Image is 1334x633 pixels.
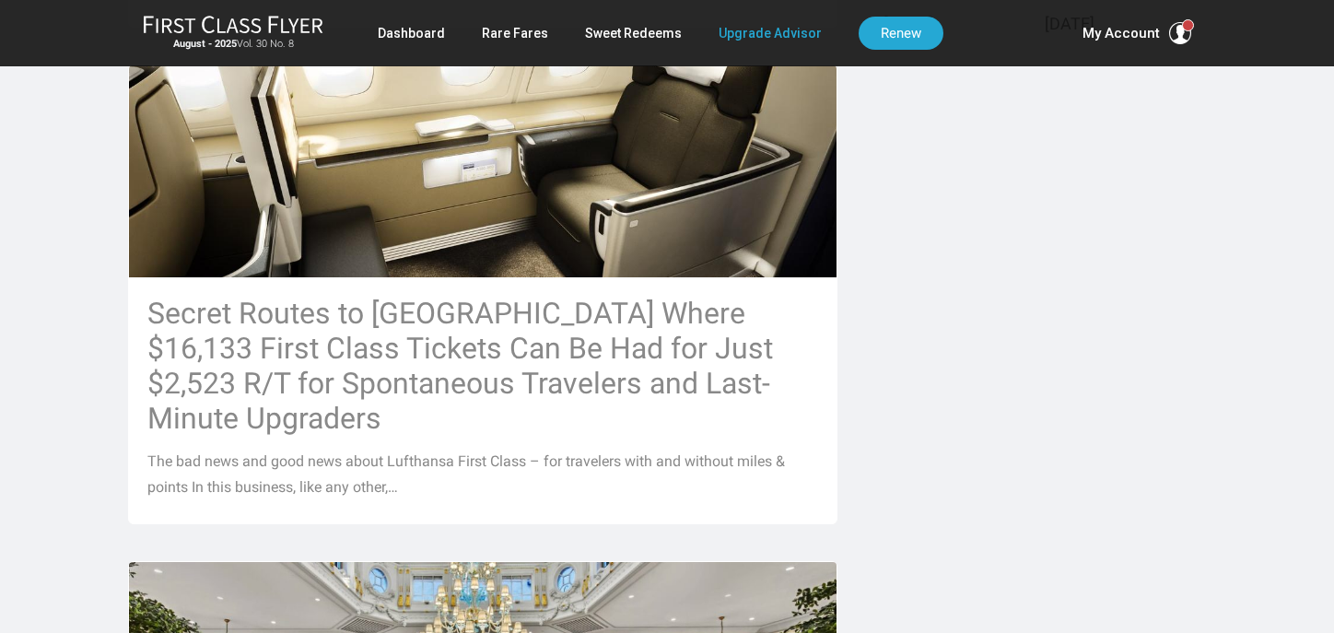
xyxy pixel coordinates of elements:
p: The bad news and good news about Lufthansa First Class – for travelers with and without miles & p... [147,449,818,500]
a: Rare Fares [482,17,548,50]
strong: August - 2025 [173,38,237,50]
img: First Class Flyer [143,15,323,34]
a: Dashboard [378,17,445,50]
a: Upgrade Advisor [719,17,822,50]
a: Secret Routes to [GEOGRAPHIC_DATA] Where $16,133 First Class Tickets Can Be Had for Just $2,523 R... [128,64,837,524]
button: My Account [1082,22,1191,44]
span: My Account [1082,22,1160,44]
a: First Class FlyerAugust - 2025Vol. 30 No. 8 [143,15,323,52]
a: Sweet Redeems [585,17,682,50]
small: Vol. 30 No. 8 [143,38,323,51]
h3: Secret Routes to [GEOGRAPHIC_DATA] Where $16,133 First Class Tickets Can Be Had for Just $2,523 R... [147,296,818,436]
a: Renew [859,17,943,50]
